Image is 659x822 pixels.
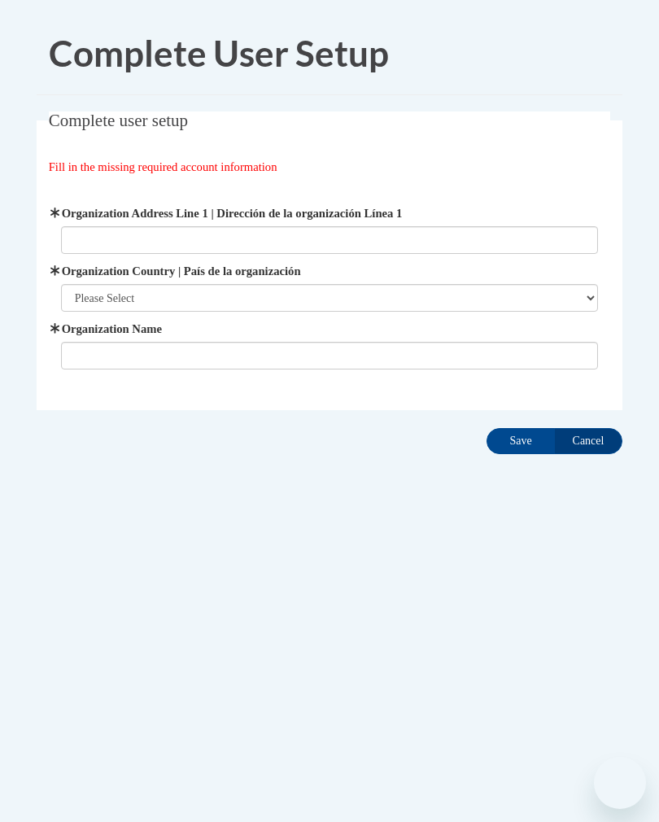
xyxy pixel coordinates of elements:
[49,32,389,74] span: Complete User Setup
[487,428,555,454] input: Save
[61,226,599,254] input: Metadata input
[61,342,599,369] input: Metadata input
[61,204,599,222] label: Organization Address Line 1 | Dirección de la organización Línea 1
[594,757,646,809] iframe: Button to launch messaging window
[61,320,599,338] label: Organization Name
[49,111,188,130] span: Complete user setup
[49,160,277,173] span: Fill in the missing required account information
[61,262,599,280] label: Organization Country | País de la organización
[554,428,622,454] input: Cancel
